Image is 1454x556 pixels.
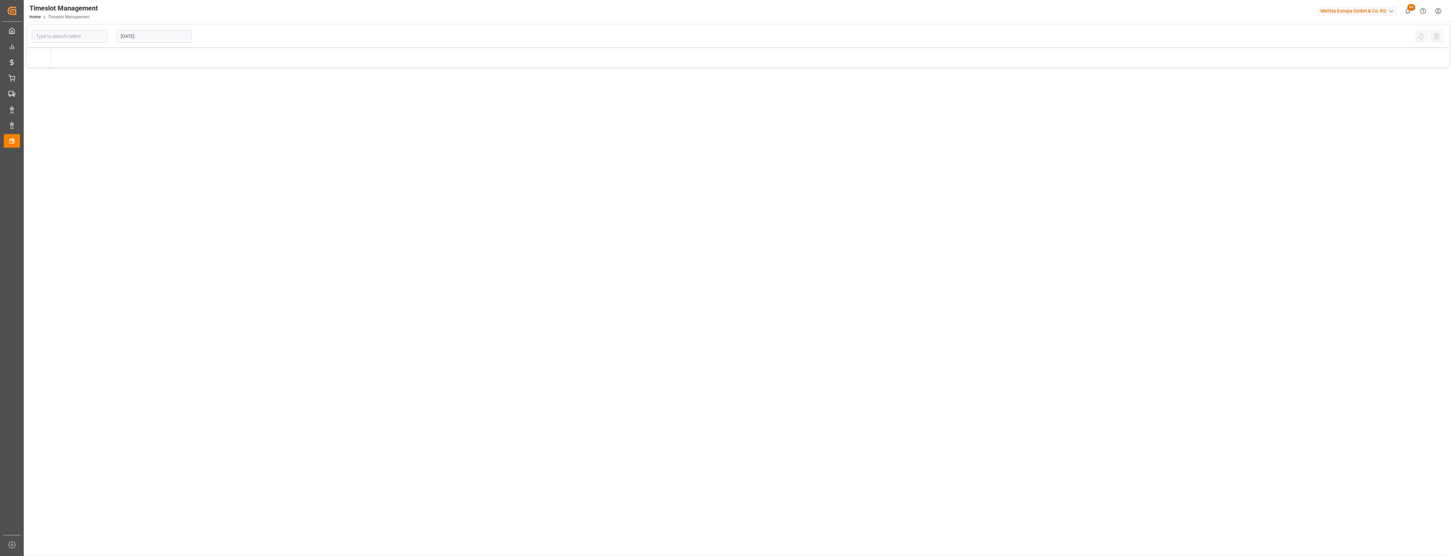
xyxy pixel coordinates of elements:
div: Timeslot Management [29,3,98,13]
div: Melitta Europa GmbH & Co. KG [1318,6,1397,16]
input: DD-MM-YYYY [117,30,192,43]
input: Type to search/select [32,30,107,43]
button: show 43 new notifications [1400,3,1415,19]
button: Melitta Europa GmbH & Co. KG [1318,4,1400,17]
button: Help Center [1415,3,1431,19]
a: Home [29,15,41,19]
span: 43 [1407,4,1415,11]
